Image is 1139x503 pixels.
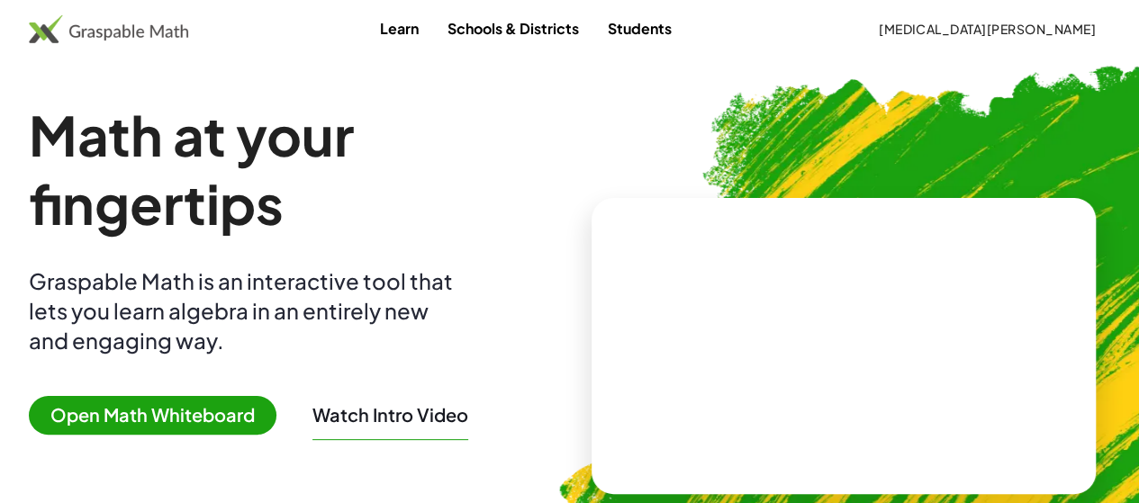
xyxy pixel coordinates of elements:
[29,101,563,238] h1: Math at your fingertips
[29,407,291,426] a: Open Math Whiteboard
[593,12,686,45] a: Students
[29,396,276,435] span: Open Math Whiteboard
[29,266,461,355] div: Graspable Math is an interactive tool that lets you learn algebra in an entirely new and engaging...
[366,12,433,45] a: Learn
[312,403,468,427] button: Watch Intro Video
[709,278,979,413] video: What is this? This is dynamic math notation. Dynamic math notation plays a central role in how Gr...
[863,13,1110,45] button: [MEDICAL_DATA][PERSON_NAME]
[878,21,1096,37] span: [MEDICAL_DATA][PERSON_NAME]
[433,12,593,45] a: Schools & Districts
